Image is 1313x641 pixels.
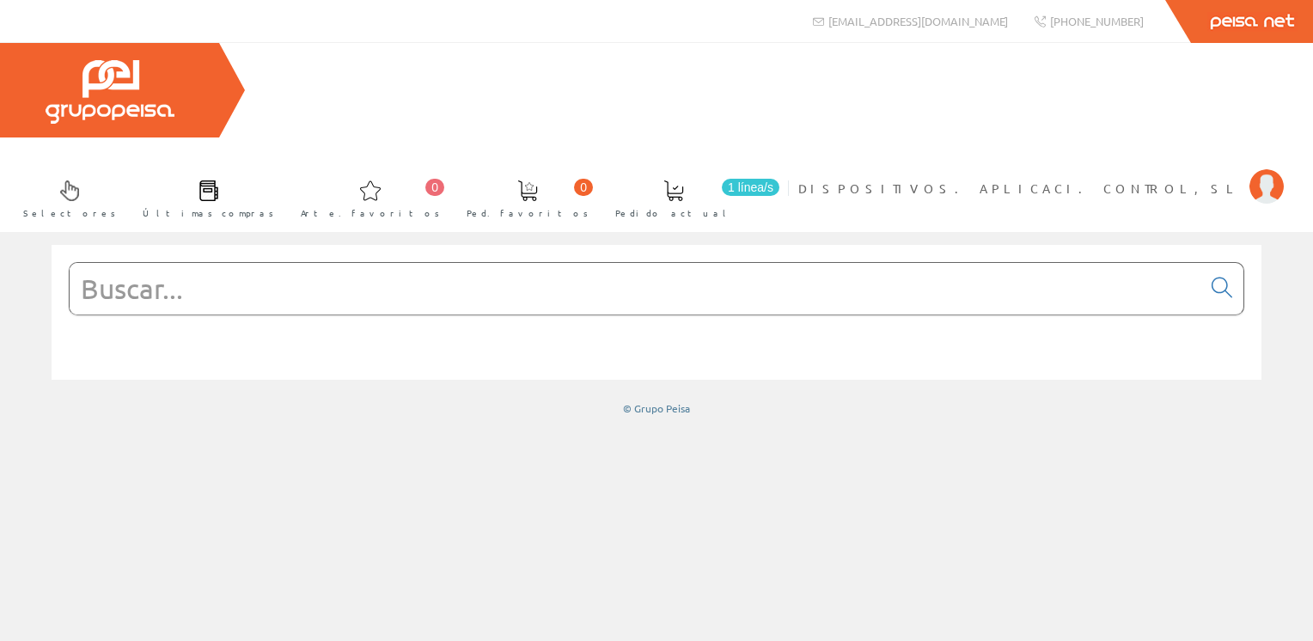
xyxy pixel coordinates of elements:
[23,205,116,222] span: Selectores
[46,60,174,124] img: Grupo Peisa
[301,205,440,222] span: Arte. favoritos
[143,205,274,222] span: Últimas compras
[1050,14,1144,28] span: [PHONE_NUMBER]
[125,166,283,229] a: Últimas compras
[574,179,593,196] span: 0
[615,205,732,222] span: Pedido actual
[467,205,589,222] span: Ped. favoritos
[425,179,444,196] span: 0
[70,263,1201,314] input: Buscar...
[798,180,1241,197] span: DISPOSITIVOS. APLICACI. CONTROL, SL
[798,166,1284,182] a: DISPOSITIVOS. APLICACI. CONTROL, SL
[52,401,1261,416] div: © Grupo Peisa
[828,14,1008,28] span: [EMAIL_ADDRESS][DOMAIN_NAME]
[598,166,784,229] a: 1 línea/s Pedido actual
[722,179,779,196] span: 1 línea/s
[6,166,125,229] a: Selectores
